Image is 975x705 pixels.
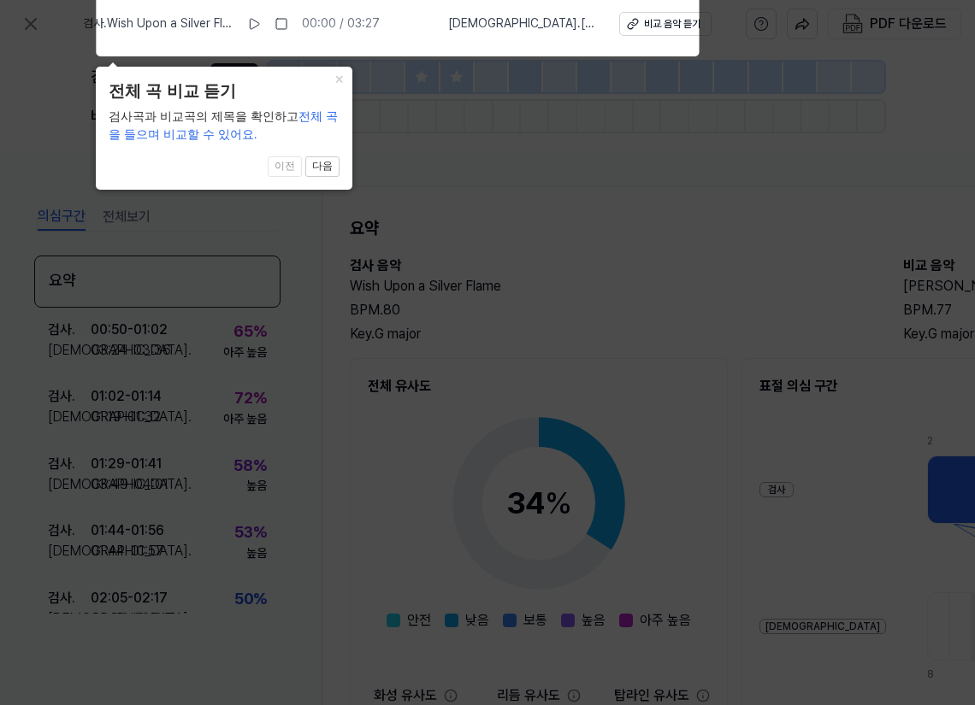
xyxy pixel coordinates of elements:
[325,67,352,91] button: Close
[644,17,700,32] div: 비교 음악 듣기
[302,15,380,32] div: 00:00 / 03:27
[448,15,599,32] span: [DEMOGRAPHIC_DATA] . [PERSON_NAME]
[109,79,340,104] header: 전체 곡 비교 듣기
[109,109,338,141] span: 전체 곡을 들으며 비교할 수 있어요.
[83,15,233,32] span: 검사 . Wish Upon a Silver Flame
[619,12,712,36] button: 비교 음악 듣기
[305,156,340,177] button: 다음
[109,108,340,144] div: 검사곡과 비교곡의 제목을 확인하고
